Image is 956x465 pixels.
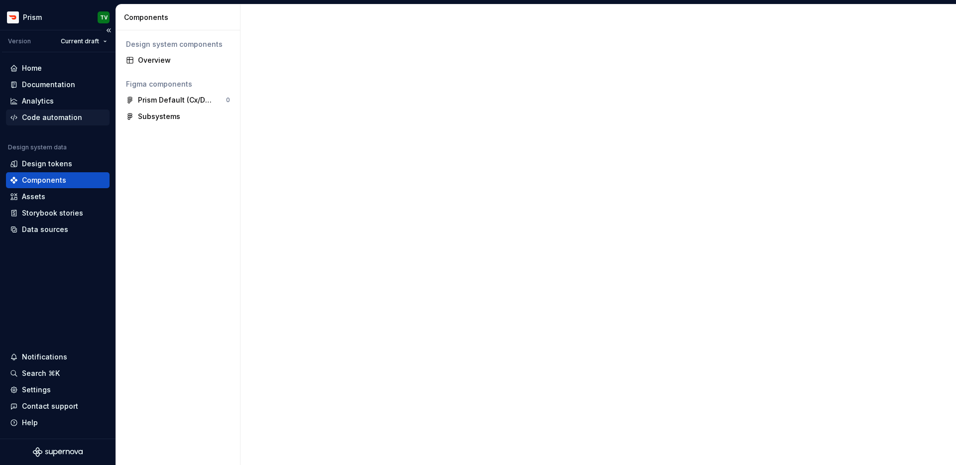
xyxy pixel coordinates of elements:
[22,96,54,106] div: Analytics
[122,109,234,124] a: Subsystems
[6,189,110,205] a: Assets
[22,401,78,411] div: Contact support
[33,447,83,457] svg: Supernova Logo
[8,37,31,45] div: Version
[56,34,112,48] button: Current draft
[226,96,230,104] div: 0
[23,12,42,22] div: Prism
[22,192,45,202] div: Assets
[6,398,110,414] button: Contact support
[6,222,110,237] a: Data sources
[8,143,67,151] div: Design system data
[6,349,110,365] button: Notifications
[138,112,180,121] div: Subsystems
[61,37,99,45] span: Current draft
[122,92,234,108] a: Prism Default (Cx/Dx): Components (2.0)0
[126,79,230,89] div: Figma components
[6,205,110,221] a: Storybook stories
[22,385,51,395] div: Settings
[102,23,116,37] button: Collapse sidebar
[6,365,110,381] button: Search ⌘K
[122,52,234,68] a: Overview
[22,113,82,122] div: Code automation
[22,208,83,218] div: Storybook stories
[124,12,236,22] div: Components
[138,55,230,65] div: Overview
[22,225,68,234] div: Data sources
[22,63,42,73] div: Home
[6,60,110,76] a: Home
[6,110,110,125] a: Code automation
[6,77,110,93] a: Documentation
[6,172,110,188] a: Components
[22,418,38,428] div: Help
[22,175,66,185] div: Components
[6,415,110,431] button: Help
[126,39,230,49] div: Design system components
[100,13,108,21] div: TV
[6,382,110,398] a: Settings
[22,368,60,378] div: Search ⌘K
[22,80,75,90] div: Documentation
[6,93,110,109] a: Analytics
[22,159,72,169] div: Design tokens
[7,11,19,23] img: bd52d190-91a7-4889-9e90-eccda45865b1.png
[6,156,110,172] a: Design tokens
[2,6,114,28] button: PrismTV
[22,352,67,362] div: Notifications
[138,95,212,105] div: Prism Default (Cx/Dx): Components (2.0)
